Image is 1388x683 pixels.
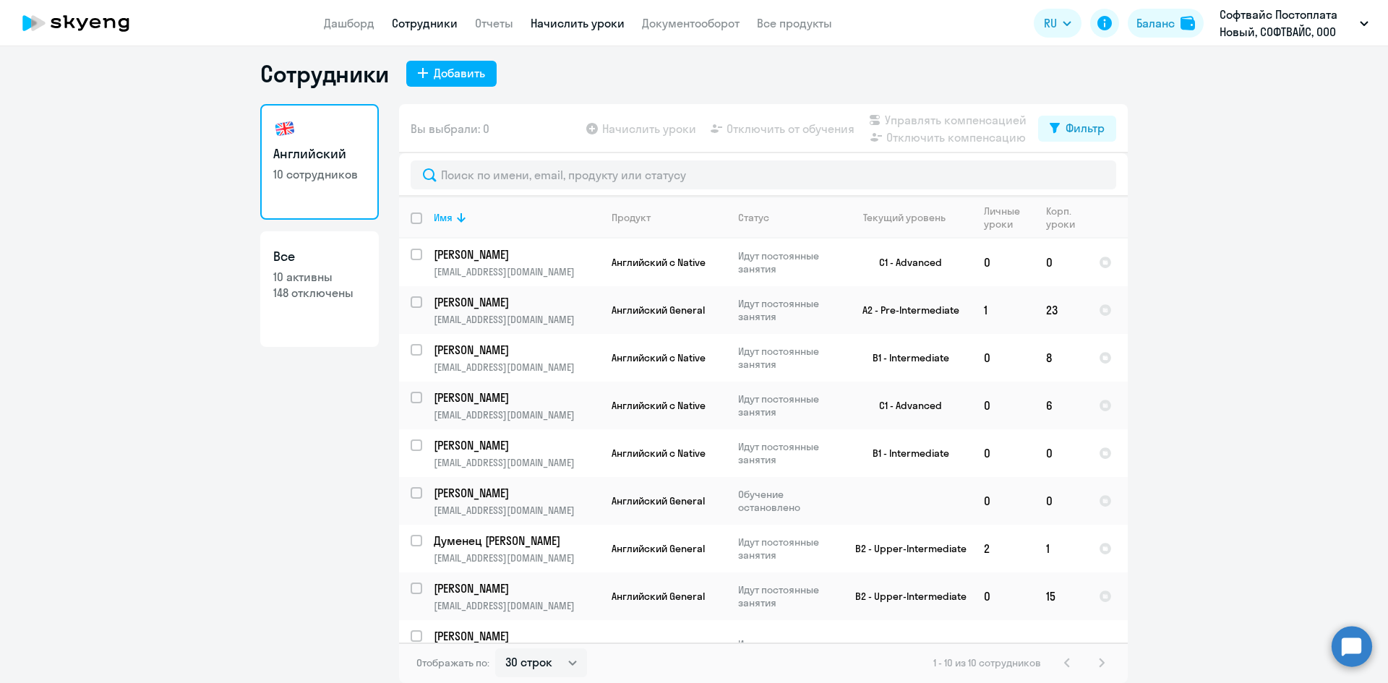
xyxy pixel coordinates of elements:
[1034,477,1087,525] td: 0
[1181,16,1195,30] img: balance
[1034,239,1087,286] td: 0
[434,533,597,549] p: Думенец [PERSON_NAME]
[612,211,726,224] div: Продукт
[738,297,837,323] p: Идут постоянные занятия
[738,637,837,663] p: Идут постоянные занятия
[434,580,597,596] p: [PERSON_NAME]
[838,286,972,334] td: A2 - Pre-Intermediate
[434,265,599,278] p: [EMAIL_ADDRESS][DOMAIN_NAME]
[434,485,597,501] p: [PERSON_NAME]
[1128,9,1204,38] button: Балансbalance
[434,342,597,358] p: [PERSON_NAME]
[612,590,705,603] span: Английский General
[738,211,769,224] div: Статус
[1034,334,1087,382] td: 8
[434,628,597,644] p: [PERSON_NAME]
[434,211,599,224] div: Имя
[738,583,837,609] p: Идут постоянные занятия
[1220,6,1354,40] p: Софтвайс Постоплата Новый, СОФТВАЙС, ООО
[434,599,599,612] p: [EMAIL_ADDRESS][DOMAIN_NAME]
[273,247,366,266] h3: Все
[273,145,366,163] h3: Английский
[434,246,597,262] p: [PERSON_NAME]
[838,334,972,382] td: B1 - Intermediate
[434,390,599,405] a: [PERSON_NAME]
[738,345,837,371] p: Идут постоянные занятия
[434,551,599,564] p: [EMAIL_ADDRESS][DOMAIN_NAME]
[972,572,1034,620] td: 0
[434,211,453,224] div: Имя
[642,16,740,30] a: Документооборот
[260,59,389,88] h1: Сотрудники
[849,211,972,224] div: Текущий уровень
[434,294,599,310] a: [PERSON_NAME]
[738,392,837,418] p: Идут постоянные занятия
[1034,620,1087,681] td: 0
[434,246,599,262] a: [PERSON_NAME]
[838,572,972,620] td: B2 - Upper-Intermediate
[273,166,366,182] p: 10 сотрудников
[863,211,946,224] div: Текущий уровень
[434,456,599,469] p: [EMAIL_ADDRESS][DOMAIN_NAME]
[838,429,972,477] td: B1 - Intermediate
[1136,14,1175,32] div: Баланс
[434,313,599,326] p: [EMAIL_ADDRESS][DOMAIN_NAME]
[757,16,832,30] a: Все продукты
[434,628,599,644] a: [PERSON_NAME]
[273,117,296,140] img: english
[972,620,1034,681] td: 1
[411,160,1116,189] input: Поиск по имени, email, продукту или статусу
[612,351,706,364] span: Английский с Native
[838,382,972,429] td: C1 - Advanced
[434,408,599,421] p: [EMAIL_ADDRESS][DOMAIN_NAME]
[434,437,597,453] p: [PERSON_NAME]
[434,580,599,596] a: [PERSON_NAME]
[972,382,1034,429] td: 0
[434,294,597,310] p: [PERSON_NAME]
[738,249,837,275] p: Идут постоянные занятия
[972,477,1034,525] td: 0
[434,342,599,358] a: [PERSON_NAME]
[1034,286,1087,334] td: 23
[984,205,1024,231] div: Личные уроки
[1034,382,1087,429] td: 6
[612,304,705,317] span: Английский General
[972,239,1034,286] td: 0
[416,656,489,669] span: Отображать по:
[273,269,366,285] p: 10 активны
[1046,205,1087,231] div: Корп. уроки
[1034,572,1087,620] td: 15
[475,16,513,30] a: Отчеты
[972,334,1034,382] td: 0
[260,231,379,347] a: Все10 активны148 отключены
[434,485,599,501] a: [PERSON_NAME]
[434,437,599,453] a: [PERSON_NAME]
[406,61,497,87] button: Добавить
[434,64,485,82] div: Добавить
[972,429,1034,477] td: 0
[612,399,706,412] span: Английский с Native
[738,536,837,562] p: Идут постоянные занятия
[1034,429,1087,477] td: 0
[434,533,599,549] a: Думенец [PERSON_NAME]
[1038,116,1116,142] button: Фильтр
[838,620,972,681] td: B1 - Intermediate
[324,16,374,30] a: Дашборд
[434,361,599,374] p: [EMAIL_ADDRESS][DOMAIN_NAME]
[612,494,705,507] span: Английский General
[434,390,597,405] p: [PERSON_NAME]
[1044,14,1057,32] span: RU
[838,525,972,572] td: B2 - Upper-Intermediate
[738,488,837,514] p: Обучение остановлено
[392,16,458,30] a: Сотрудники
[972,525,1034,572] td: 2
[1066,119,1105,137] div: Фильтр
[260,104,379,220] a: Английский10 сотрудников
[612,447,706,460] span: Английский с Native
[1212,6,1376,40] button: Софтвайс Постоплата Новый, СОФТВАЙС, ООО
[531,16,625,30] a: Начислить уроки
[738,211,837,224] div: Статус
[838,239,972,286] td: C1 - Advanced
[984,205,1034,231] div: Личные уроки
